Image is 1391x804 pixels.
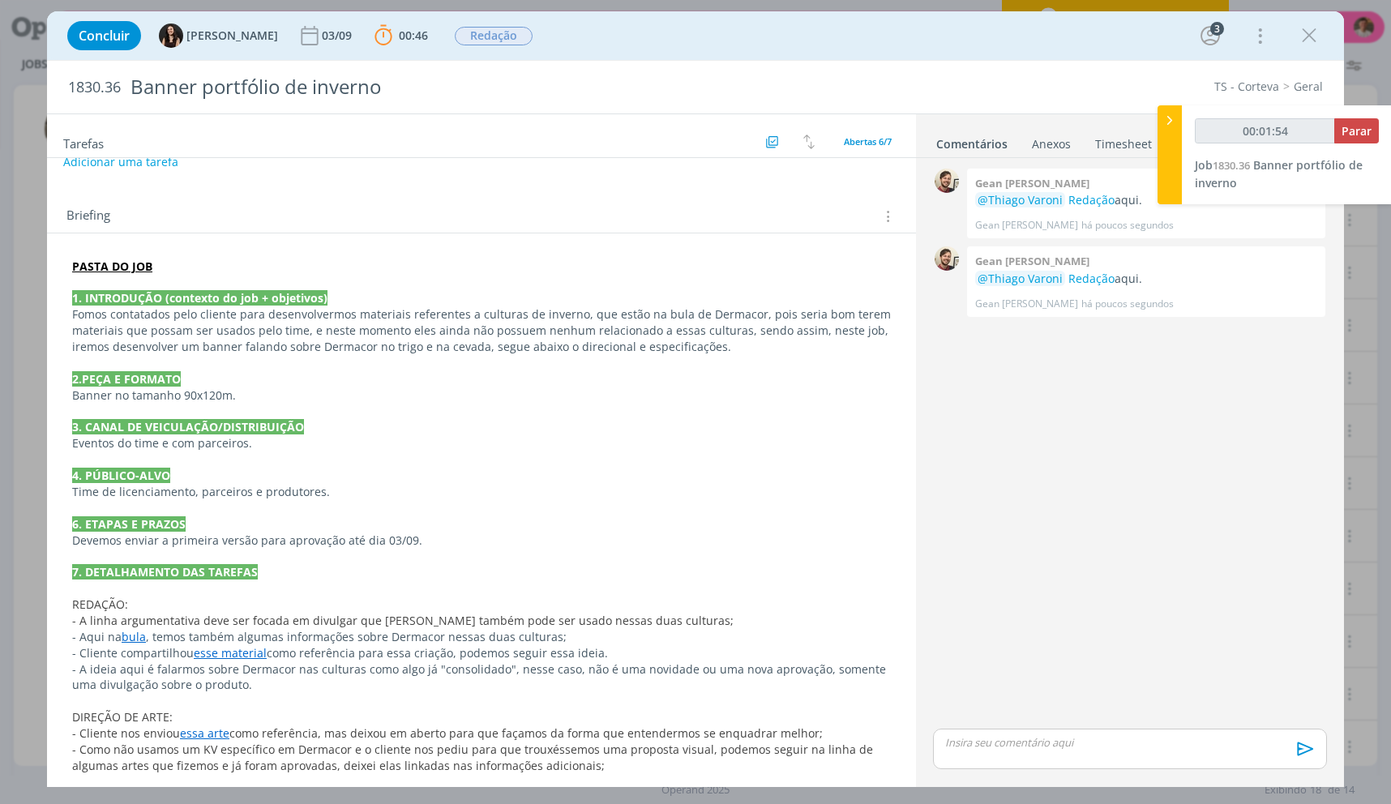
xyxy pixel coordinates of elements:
a: Job1830.36Banner portfólio de inverno [1195,157,1363,190]
span: DIREÇÃO DE ARTE: [72,709,173,725]
a: Redação [1068,271,1115,286]
div: 03/09 [322,30,355,41]
p: - Aqui na , temos também algumas informações sobre Dermacor nessas duas culturas; [72,629,891,645]
strong: 1. INTRODUÇÃO (contexto do job + objetivos) [72,290,327,306]
p: Gean [PERSON_NAME] [975,218,1078,233]
a: PASTA DO JOB [72,259,152,274]
strong: 7. DETALHAMENTO DAS TAREFAS [72,564,258,579]
span: Abertas 6/7 [844,135,892,148]
div: Anexos [1032,136,1071,152]
p: Banner no tamanho 90x120m. [72,387,891,404]
div: dialog [47,11,1344,787]
span: há poucos segundos [1081,218,1174,233]
a: esse material [194,645,267,661]
strong: 4. PÚBLICO-ALVO [72,468,170,483]
img: G [935,169,959,193]
b: Gean [PERSON_NAME] [975,254,1089,268]
b: Gean [PERSON_NAME] [975,176,1089,190]
span: Parar [1342,123,1372,139]
a: Timesheet [1094,129,1153,152]
p: Gean [PERSON_NAME] [975,297,1078,311]
p: Time de licenciamento, parceiros e produtores. [72,484,891,500]
img: arrow-down-up.svg [803,135,815,149]
strong: 3. CANAL DE VEICULAÇÃO/DISTRIBUIÇÃO [72,419,304,434]
p: aqui. [975,192,1317,208]
span: @Thiago Varoni [978,271,1063,286]
span: - Como não usamos um KV específico em Dermacor e o cliente nos pediu para que trouxéssemos uma pr... [72,742,876,773]
span: Tarefas [63,132,104,152]
p: aqui. [975,271,1317,287]
p: Devemos enviar a primeira versão para aprovação até dia 03/09. [72,532,891,549]
a: Redação [1068,192,1115,207]
p: Eventos do time e com parceiros. [72,435,891,451]
span: Concluir [79,29,130,42]
img: I [159,24,183,48]
a: essa arte [180,725,229,741]
span: 1830.36 [1213,158,1250,173]
p: - Cliente compartilhou como referência para essa criação, podemos seguir essa ideia. [72,645,891,661]
button: Concluir [67,21,141,50]
button: 00:46 [370,23,432,49]
strong: 2.PEÇA E FORMATO [72,371,181,387]
span: 1830.36 [68,79,121,96]
span: @Thiago Varoni [978,192,1063,207]
button: Parar [1334,118,1379,143]
span: [PERSON_NAME] [186,30,278,41]
strong: 6. ETAPAS E PRAZOS [72,516,186,532]
span: 00:46 [399,28,428,43]
span: REDAÇÃO: [72,597,128,612]
div: 3 [1210,22,1224,36]
button: I[PERSON_NAME] [159,24,278,48]
span: Banner portfólio de inverno [1195,157,1363,190]
a: Comentários [935,129,1008,152]
button: Redação [454,26,533,46]
span: como referência, mas deixou em aberto para que façamos da forma que entendermos se enquadrar melhor; [229,725,823,741]
p: - A ideia aqui é falarmos sobre Dermacor nas culturas como algo já "consolidado", nesse caso, não... [72,661,891,694]
span: Redação [455,27,533,45]
button: Adicionar uma tarefa [62,148,179,177]
button: 3 [1197,23,1223,49]
span: - Cliente nos enviou [72,725,180,741]
a: TS - Corteva [1214,79,1279,94]
span: - A linha argumentativa deve ser focada em divulgar que [PERSON_NAME] também pode ser usado nessa... [72,613,734,628]
span: há poucos segundos [1081,297,1174,311]
span: Briefing [66,206,110,227]
a: Geral [1294,79,1323,94]
p: Fomos contatados pelo cliente para desenvolvermos materiais referentes a culturas de inverno, que... [72,306,891,355]
img: G [935,246,959,271]
a: bula [122,629,146,644]
div: Banner portfólio de inverno [124,67,794,107]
